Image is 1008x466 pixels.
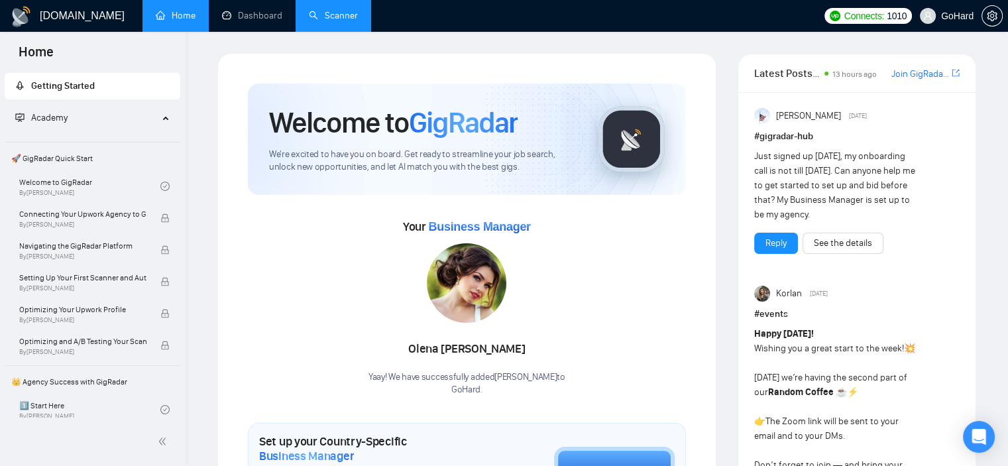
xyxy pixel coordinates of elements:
[19,221,146,229] span: By [PERSON_NAME]
[160,405,170,414] span: check-circle
[222,10,282,21] a: dashboardDashboard
[160,277,170,286] span: lock
[19,284,146,292] span: By [PERSON_NAME]
[19,395,160,424] a: 1️⃣ Start HereBy[PERSON_NAME]
[403,219,531,234] span: Your
[849,110,867,122] span: [DATE]
[981,11,1003,21] a: setting
[31,112,68,123] span: Academy
[754,307,960,321] h1: # events
[31,80,95,91] span: Getting Started
[160,213,170,223] span: lock
[19,335,146,348] span: Optimizing and A/B Testing Your Scanner for Better Results
[803,233,883,254] button: See the details
[160,341,170,350] span: lock
[19,239,146,253] span: Navigating the GigRadar Platform
[428,220,530,233] span: Business Manager
[832,70,877,79] span: 13 hours ago
[598,106,665,172] img: gigradar-logo.png
[15,81,25,90] span: rocket
[754,233,798,254] button: Reply
[952,67,960,80] a: export
[768,386,834,398] strong: Random Coffee
[844,9,884,23] span: Connects:
[409,105,518,141] span: GigRadar
[19,303,146,316] span: Optimizing Your Upwork Profile
[904,343,915,354] span: 💥
[11,6,32,27] img: logo
[259,449,354,463] span: Business Manager
[952,68,960,78] span: export
[810,288,828,300] span: [DATE]
[158,435,171,448] span: double-left
[15,113,25,122] span: fund-projection-screen
[775,109,840,123] span: [PERSON_NAME]
[19,207,146,221] span: Connecting Your Upwork Agency to GigRadar
[6,145,179,172] span: 🚀 GigRadar Quick Start
[160,309,170,318] span: lock
[160,182,170,191] span: check-circle
[775,286,801,301] span: Korlan
[368,338,565,361] div: Olena [PERSON_NAME]
[891,67,949,82] a: Join GigRadar Slack Community
[754,286,770,302] img: Korlan
[19,271,146,284] span: Setting Up Your First Scanner and Auto-Bidder
[754,129,960,144] h1: # gigradar-hub
[19,253,146,261] span: By [PERSON_NAME]
[754,416,765,427] span: 👉
[19,316,146,324] span: By [PERSON_NAME]
[427,243,506,323] img: 1687087429251-245.jpg
[754,149,919,222] div: Just signed up [DATE], my onboarding call is not till [DATE]. Can anyone help me to get started t...
[836,386,847,398] span: ☕
[269,148,577,174] span: We're excited to have you on board. Get ready to streamline your job search, unlock new opportuni...
[754,108,770,124] img: Anisuzzaman Khan
[963,421,995,453] div: Open Intercom Messenger
[160,245,170,255] span: lock
[368,371,565,396] div: Yaay! We have successfully added [PERSON_NAME] to
[5,73,180,99] li: Getting Started
[259,434,488,463] h1: Set up your Country-Specific
[15,112,68,123] span: Academy
[754,65,820,82] span: Latest Posts from the GigRadar Community
[19,172,160,201] a: Welcome to GigRadarBy[PERSON_NAME]
[269,105,518,141] h1: Welcome to
[847,386,858,398] span: ⚡
[6,369,179,395] span: 👑 Agency Success with GigRadar
[8,42,64,70] span: Home
[765,236,787,251] a: Reply
[982,11,1002,21] span: setting
[309,10,358,21] a: searchScanner
[923,11,932,21] span: user
[981,5,1003,27] button: setting
[830,11,840,21] img: upwork-logo.png
[814,236,872,251] a: See the details
[887,9,907,23] span: 1010
[754,328,814,339] strong: Happy [DATE]!
[156,10,196,21] a: homeHome
[368,384,565,396] p: GoHard .
[19,348,146,356] span: By [PERSON_NAME]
